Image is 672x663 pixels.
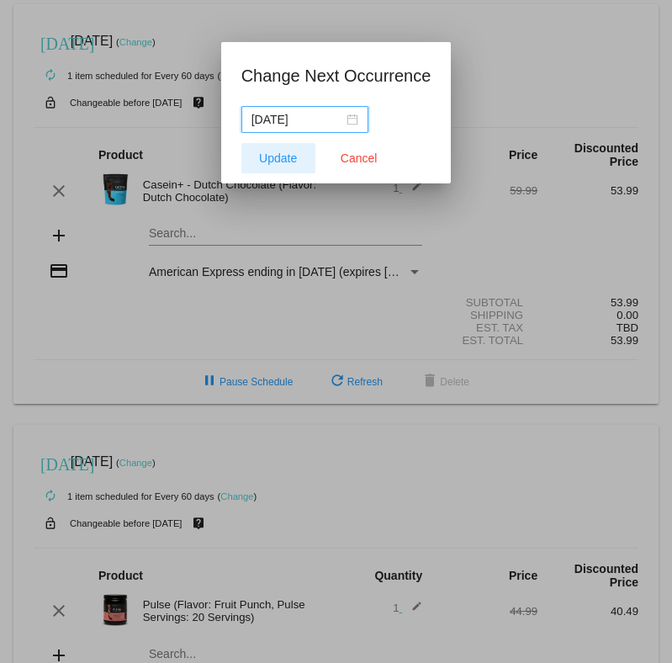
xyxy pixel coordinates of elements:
input: Select date [251,110,343,129]
button: Update [241,143,315,173]
button: Close dialog [322,143,396,173]
h1: Change Next Occurrence [241,62,431,89]
span: Update [259,151,297,165]
span: Cancel [341,151,378,165]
